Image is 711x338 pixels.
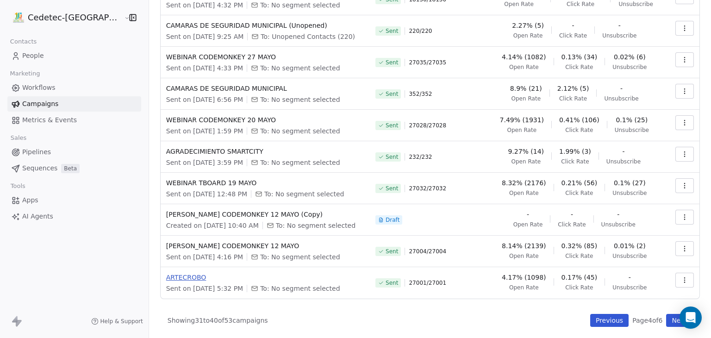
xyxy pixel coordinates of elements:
[409,122,446,129] span: 27028 / 27028
[6,179,29,193] span: Tools
[166,52,364,62] span: WEBINAR CODEMONKEY 27 MAYO
[565,126,593,134] span: Click Rate
[565,284,593,291] span: Click Rate
[509,252,539,260] span: Open Rate
[166,189,247,199] span: Sent on [DATE] 12:48 PM
[510,84,542,93] span: 8.9% (21)
[509,63,539,71] span: Open Rate
[11,10,118,25] button: Cedetec-[GEOGRAPHIC_DATA]
[606,158,641,165] span: Unsubscribe
[561,52,598,62] span: 0.13% (34)
[409,153,432,161] span: 232 / 232
[615,126,649,134] span: Unsubscribe
[612,252,647,260] span: Unsubscribe
[409,248,446,255] span: 27004 / 27004
[504,0,534,8] span: Open Rate
[166,32,244,41] span: Sent on [DATE] 9:25 AM
[260,284,340,293] span: To: No segment selected
[260,158,340,167] span: To: No segment selected
[572,21,574,30] span: -
[409,185,446,192] span: 27032 / 27032
[513,221,543,228] span: Open Rate
[614,241,646,250] span: 0.01% (2)
[617,210,619,219] span: -
[264,189,344,199] span: To: No segment selected
[512,21,544,30] span: 2.27% (5)
[22,99,58,109] span: Campaigns
[166,210,364,219] span: [PERSON_NAME] CODEMONKEY 12 MAYO (Copy)
[166,241,364,250] span: [PERSON_NAME] CODEMONKEY 12 MAYO
[561,178,598,188] span: 0.21% (56)
[527,210,529,219] span: -
[507,126,537,134] span: Open Rate
[166,273,364,282] span: ARTECROBO
[680,307,702,329] div: Open Intercom Messenger
[386,216,399,224] span: Draft
[559,95,587,102] span: Click Rate
[558,221,586,228] span: Click Rate
[565,63,593,71] span: Click Rate
[260,252,340,262] span: To: No segment selected
[561,158,589,165] span: Click Rate
[559,115,599,125] span: 0.41% (106)
[632,316,662,325] span: Page 4 of 6
[629,273,631,282] span: -
[618,21,621,30] span: -
[502,52,546,62] span: 4.14% (1082)
[561,273,598,282] span: 0.17% (45)
[166,252,243,262] span: Sent on [DATE] 4:16 PM
[260,95,340,104] span: To: No segment selected
[166,221,259,230] span: Created on [DATE] 10:40 AM
[604,95,638,102] span: Unsubscribe
[386,90,398,98] span: Sent
[61,164,80,173] span: Beta
[616,115,648,125] span: 0.1% (25)
[508,147,544,156] span: 9.27% (14)
[166,147,364,156] span: AGRADECIMIENTO SMARTCITY
[22,83,56,93] span: Workflows
[509,189,539,197] span: Open Rate
[28,12,122,24] span: Cedetec-[GEOGRAPHIC_DATA]
[166,158,243,167] span: Sent on [DATE] 3:59 PM
[666,314,692,327] button: Next
[386,279,398,287] span: Sent
[7,144,141,160] a: Pipelines
[386,59,398,66] span: Sent
[7,161,141,176] a: SequencesBeta
[260,0,340,10] span: To: No segment selected
[386,248,398,255] span: Sent
[565,252,593,260] span: Click Rate
[511,95,541,102] span: Open Rate
[509,284,539,291] span: Open Rate
[502,241,546,250] span: 8.14% (2139)
[557,84,589,93] span: 2.12% (5)
[614,178,646,188] span: 0.1% (27)
[614,52,646,62] span: 0.02% (6)
[166,84,364,93] span: CAMARAS DE SEGURIDAD MUNICIPAL
[166,95,243,104] span: Sent on [DATE] 6:56 PM
[502,178,546,188] span: 8.32% (2176)
[6,67,44,81] span: Marketing
[612,284,647,291] span: Unsubscribe
[168,316,268,325] span: Showing 31 to 40 of 53 campaigns
[601,221,636,228] span: Unsubscribe
[6,131,31,145] span: Sales
[567,0,594,8] span: Click Rate
[166,178,364,188] span: WEBINAR TBOARD 19 MAYO
[500,115,544,125] span: 7.49% (1931)
[7,209,141,224] a: AI Agents
[502,273,546,282] span: 4.17% (1098)
[511,158,541,165] span: Open Rate
[13,12,24,23] img: IMAGEN%2010%20A%C3%83%C2%91OS.png
[386,185,398,192] span: Sent
[409,27,432,35] span: 220 / 220
[513,32,543,39] span: Open Rate
[386,27,398,35] span: Sent
[590,314,629,327] button: Previous
[561,241,598,250] span: 0.32% (85)
[6,35,41,49] span: Contacts
[612,63,647,71] span: Unsubscribe
[409,59,446,66] span: 27035 / 27035
[602,32,636,39] span: Unsubscribe
[22,212,53,221] span: AI Agents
